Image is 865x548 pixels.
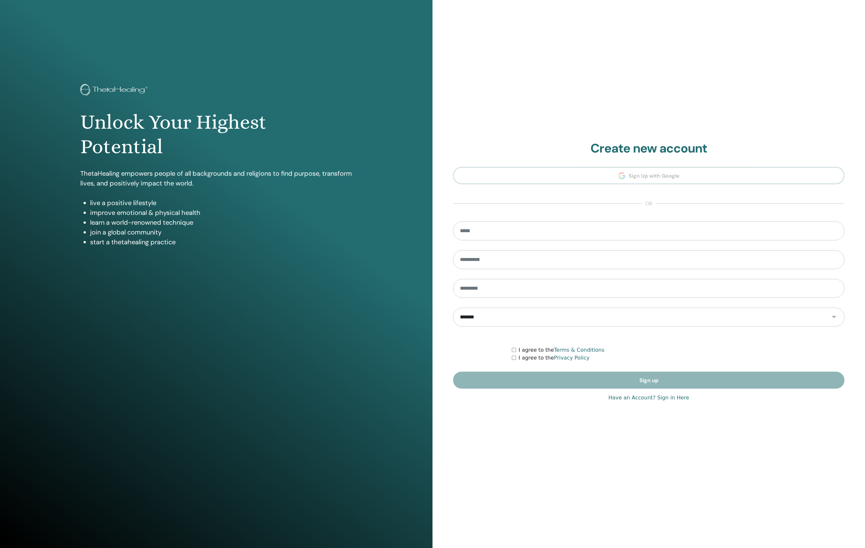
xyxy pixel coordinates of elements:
[90,198,352,208] li: live a positive lifestyle
[519,354,590,362] label: I agree to the
[90,227,352,237] li: join a global community
[90,208,352,218] li: improve emotional & physical health
[642,200,656,208] span: or
[519,346,605,354] label: I agree to the
[453,141,844,156] h2: Create new account
[90,237,352,247] li: start a thetahealing practice
[554,347,604,353] a: Terms & Conditions
[80,110,352,159] h1: Unlock Your Highest Potential
[80,169,352,188] p: ThetaHealing empowers people of all backgrounds and religions to find purpose, transform lives, a...
[554,355,590,361] a: Privacy Policy
[90,218,352,227] li: learn a world-renowned technique
[608,394,689,402] a: Have an Account? Sign in Here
